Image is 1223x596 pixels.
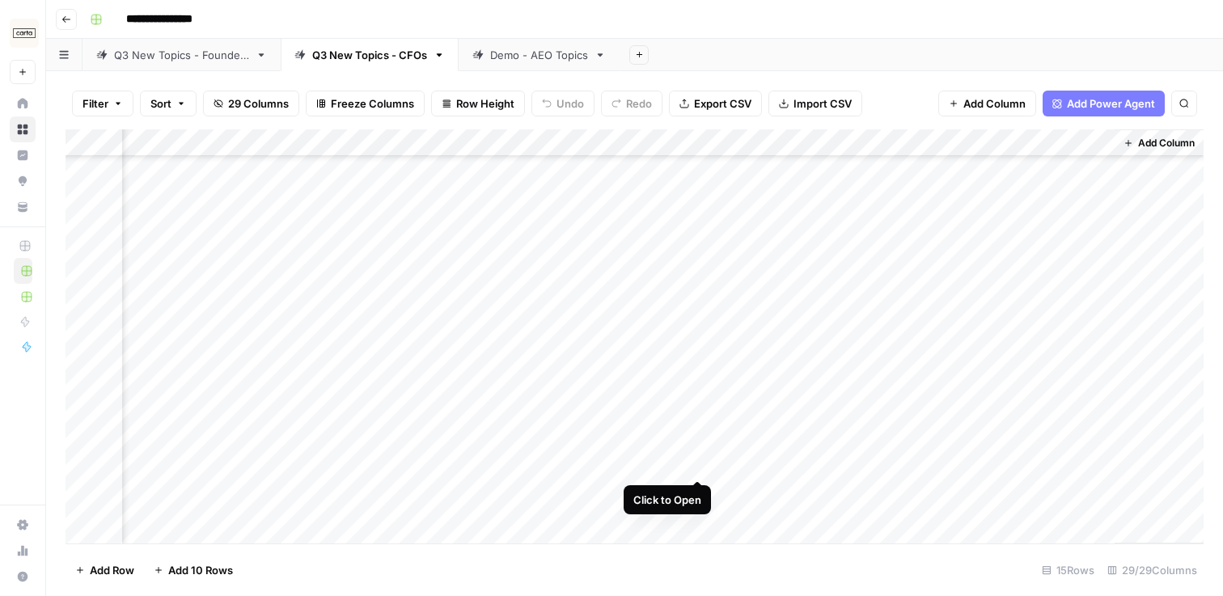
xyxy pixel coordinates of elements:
span: Row Height [456,95,514,112]
button: Add Power Agent [1043,91,1165,116]
button: Row Height [431,91,525,116]
button: Add 10 Rows [144,557,243,583]
a: Q3 New Topics - CFOs [281,39,459,71]
button: Add Column [938,91,1036,116]
button: Freeze Columns [306,91,425,116]
button: Add Row [66,557,144,583]
button: Filter [72,91,133,116]
span: Freeze Columns [331,95,414,112]
button: Workspace: Carta [10,13,36,53]
a: Settings [10,512,36,538]
button: Help + Support [10,564,36,590]
a: Browse [10,116,36,142]
span: Add 10 Rows [168,562,233,578]
span: Export CSV [694,95,751,112]
button: Undo [531,91,595,116]
button: Redo [601,91,662,116]
a: Insights [10,142,36,168]
a: Demo - AEO Topics [459,39,620,71]
span: Add Power Agent [1067,95,1155,112]
span: Add Column [963,95,1026,112]
span: 29 Columns [228,95,289,112]
div: Demo - AEO Topics [490,47,588,63]
a: Home [10,91,36,116]
span: Import CSV [793,95,852,112]
div: Q3 New Topics - CFOs [312,47,427,63]
span: Redo [626,95,652,112]
button: Add Column [1117,133,1201,154]
button: Import CSV [768,91,862,116]
span: Undo [556,95,584,112]
div: Q3 New Topics - Founders [114,47,249,63]
span: Sort [150,95,171,112]
button: Sort [140,91,197,116]
img: Carta Logo [10,19,39,48]
div: Click to Open [633,492,701,508]
a: Opportunities [10,168,36,194]
div: 15 Rows [1035,557,1101,583]
div: 29/29 Columns [1101,557,1204,583]
a: Usage [10,538,36,564]
span: Add Column [1138,136,1195,150]
button: 29 Columns [203,91,299,116]
a: Q3 New Topics - Founders [83,39,281,71]
span: Filter [83,95,108,112]
a: Your Data [10,194,36,220]
button: Export CSV [669,91,762,116]
span: Add Row [90,562,134,578]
